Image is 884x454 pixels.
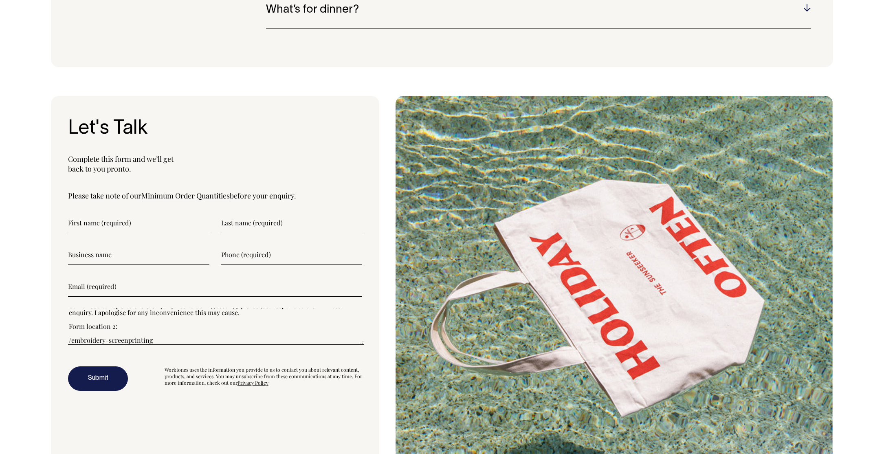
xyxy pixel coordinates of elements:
[141,191,230,201] a: Minimum Order Quantities
[165,366,363,391] div: Worktones uses the information you provide to us to contact you about relevant content, products,...
[237,379,268,386] a: Privacy Policy
[68,366,128,391] button: Submit
[68,118,362,140] h3: Let's Talk
[68,213,209,233] input: First name (required)
[68,154,362,174] p: Complete this form and we’ll get back to you pronto.
[266,4,811,16] h5: What’s for dinner?
[68,276,362,297] input: Email (required)
[221,245,363,265] input: Phone (required)
[221,213,363,233] input: Last name (required)
[68,191,362,201] p: Please take note of our before your enquiry.
[68,245,209,265] input: Business name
